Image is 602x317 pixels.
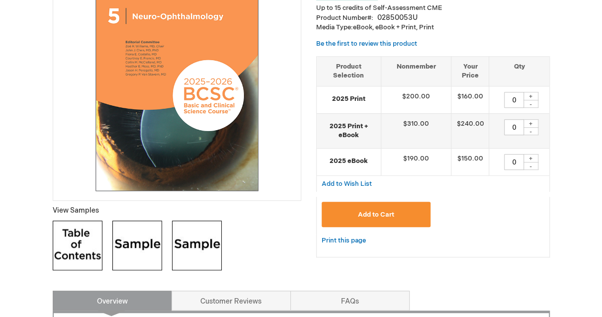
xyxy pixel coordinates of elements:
[322,122,376,140] strong: 2025 Print + eBook
[504,154,524,170] input: Qty
[523,127,538,135] div: -
[322,179,372,188] a: Add to Wish List
[381,86,451,113] td: $200.00
[523,119,538,128] div: +
[504,92,524,108] input: Qty
[377,13,418,23] div: 02850053U
[172,291,291,311] a: Customer Reviews
[53,221,102,270] img: Click to view
[316,3,550,13] li: Up to 15 credits of Self-Assessment CME
[322,94,376,104] strong: 2025 Print
[322,180,372,188] span: Add to Wish List
[290,291,410,311] a: FAQs
[316,40,417,48] a: Be the first to review this product
[53,206,301,216] p: View Samples
[112,221,162,270] img: Click to view
[523,100,538,108] div: -
[523,154,538,162] div: +
[322,202,431,227] button: Add to Cart
[316,23,550,32] p: eBook, eBook + Print, Print
[451,86,489,113] td: $160.00
[53,291,172,311] a: Overview
[316,23,353,31] strong: Media Type:
[317,56,381,86] th: Product Selection
[381,113,451,148] td: $310.00
[316,14,373,22] strong: Product Number
[523,162,538,170] div: -
[451,113,489,148] td: $240.00
[504,119,524,135] input: Qty
[451,148,489,175] td: $150.00
[523,92,538,100] div: +
[381,56,451,86] th: Nonmember
[322,235,366,247] a: Print this page
[489,56,549,86] th: Qty
[358,211,394,219] span: Add to Cart
[381,148,451,175] td: $190.00
[172,221,222,270] img: Click to view
[322,157,376,166] strong: 2025 eBook
[451,56,489,86] th: Your Price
